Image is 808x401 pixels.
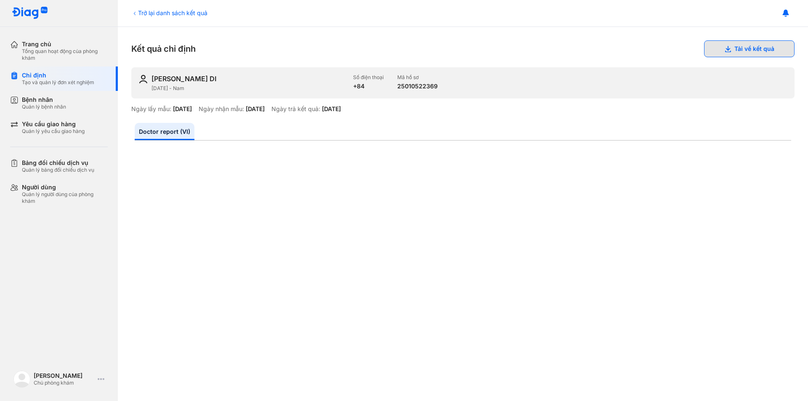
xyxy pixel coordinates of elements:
[151,74,216,83] div: [PERSON_NAME] DI
[131,8,207,17] div: Trở lại danh sách kết quả
[353,82,384,90] div: +84
[34,380,94,386] div: Chủ phòng khám
[22,191,108,204] div: Quản lý người dùng của phòng khám
[138,74,148,84] img: user-icon
[22,104,66,110] div: Quản lý bệnh nhân
[22,48,108,61] div: Tổng quan hoạt động của phòng khám
[271,105,320,113] div: Ngày trả kết quả:
[704,40,795,57] button: Tải về kết quả
[22,79,94,86] div: Tạo và quản lý đơn xét nghiệm
[22,159,94,167] div: Bảng đối chiếu dịch vụ
[199,105,244,113] div: Ngày nhận mẫu:
[22,40,108,48] div: Trang chủ
[353,74,384,81] div: Số điện thoại
[173,105,192,113] div: [DATE]
[131,40,795,57] div: Kết quả chỉ định
[151,85,346,92] div: [DATE] - Nam
[34,372,94,380] div: [PERSON_NAME]
[22,167,94,173] div: Quản lý bảng đối chiếu dịch vụ
[22,183,108,191] div: Người dùng
[246,105,265,113] div: [DATE]
[131,105,171,113] div: Ngày lấy mẫu:
[22,120,85,128] div: Yêu cầu giao hàng
[22,96,66,104] div: Bệnh nhân
[12,7,48,20] img: logo
[22,128,85,135] div: Quản lý yêu cầu giao hàng
[397,82,438,90] div: 25010522369
[13,371,30,388] img: logo
[135,123,194,140] a: Doctor report (VI)
[397,74,438,81] div: Mã hồ sơ
[22,72,94,79] div: Chỉ định
[322,105,341,113] div: [DATE]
